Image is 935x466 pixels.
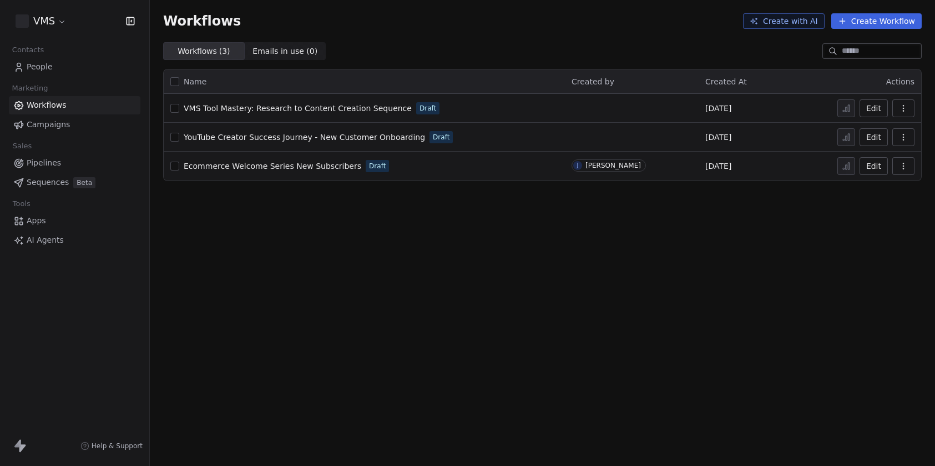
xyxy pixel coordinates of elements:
[163,13,241,29] span: Workflows
[9,212,140,230] a: Apps
[184,161,361,172] a: Ecommerce Welcome Series New Subscribers
[252,46,317,57] span: Emails in use ( 0 )
[27,157,61,169] span: Pipelines
[184,133,425,142] span: YouTube Creator Success Journey - New Customer Onboarding
[369,161,386,171] span: Draft
[27,215,46,227] span: Apps
[27,234,64,246] span: AI Agents
[9,96,140,114] a: Workflows
[7,42,49,58] span: Contacts
[860,157,888,175] button: Edit
[705,103,731,114] span: [DATE]
[705,161,731,172] span: [DATE]
[705,77,747,86] span: Created At
[27,99,67,111] span: Workflows
[9,58,140,76] a: People
[184,162,361,171] span: Ecommerce Welcome Series New Subscribers
[831,13,922,29] button: Create Workflow
[9,116,140,134] a: Campaigns
[9,173,140,192] a: SequencesBeta
[743,13,825,29] button: Create with AI
[433,132,449,142] span: Draft
[27,177,69,188] span: Sequences
[27,119,70,131] span: Campaigns
[33,14,55,28] span: VMS
[8,196,35,212] span: Tools
[9,231,140,249] a: AI Agents
[585,162,641,169] div: [PERSON_NAME]
[184,104,412,113] span: VMS Tool Mastery: Research to Content Creation Sequence
[860,99,888,117] button: Edit
[420,103,436,113] span: Draft
[860,128,888,146] button: Edit
[92,442,143,450] span: Help & Support
[9,154,140,172] a: Pipelines
[8,138,37,154] span: Sales
[705,132,731,143] span: [DATE]
[80,442,143,450] a: Help & Support
[577,161,579,170] div: J
[184,76,206,88] span: Name
[13,12,69,31] button: VMS
[73,177,95,188] span: Beta
[886,77,914,86] span: Actions
[7,80,53,97] span: Marketing
[184,132,425,143] a: YouTube Creator Success Journey - New Customer Onboarding
[27,61,53,73] span: People
[572,77,614,86] span: Created by
[184,103,412,114] a: VMS Tool Mastery: Research to Content Creation Sequence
